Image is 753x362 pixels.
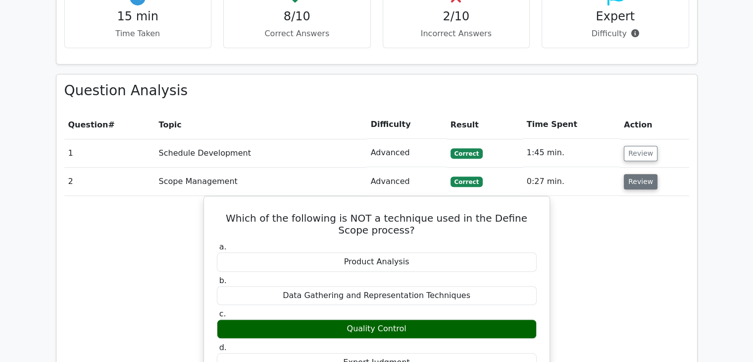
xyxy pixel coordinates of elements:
span: d. [219,343,227,352]
p: Incorrect Answers [391,28,522,40]
td: Scope Management [155,168,367,196]
span: Correct [451,148,483,158]
h4: 8/10 [232,9,362,24]
span: b. [219,276,227,285]
td: Advanced [367,139,447,167]
h4: 2/10 [391,9,522,24]
td: 1:45 min. [523,139,620,167]
h4: 15 min [73,9,203,24]
span: Correct [451,177,483,186]
h5: Which of the following is NOT a technique used in the Define Scope process? [216,212,538,236]
td: Schedule Development [155,139,367,167]
td: Advanced [367,168,447,196]
th: Result [447,111,523,139]
th: # [64,111,155,139]
div: Product Analysis [217,252,537,272]
p: Correct Answers [232,28,362,40]
p: Time Taken [73,28,203,40]
td: 2 [64,168,155,196]
td: 0:27 min. [523,168,620,196]
button: Review [624,174,657,189]
div: Data Gathering and Representation Techniques [217,286,537,305]
td: 1 [64,139,155,167]
button: Review [624,146,657,161]
h4: Expert [550,9,681,24]
th: Topic [155,111,367,139]
span: a. [219,242,227,251]
span: c. [219,309,226,318]
th: Time Spent [523,111,620,139]
div: Quality Control [217,319,537,339]
th: Action [620,111,689,139]
span: Question [68,120,108,129]
h3: Question Analysis [64,82,689,99]
th: Difficulty [367,111,447,139]
p: Difficulty [550,28,681,40]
